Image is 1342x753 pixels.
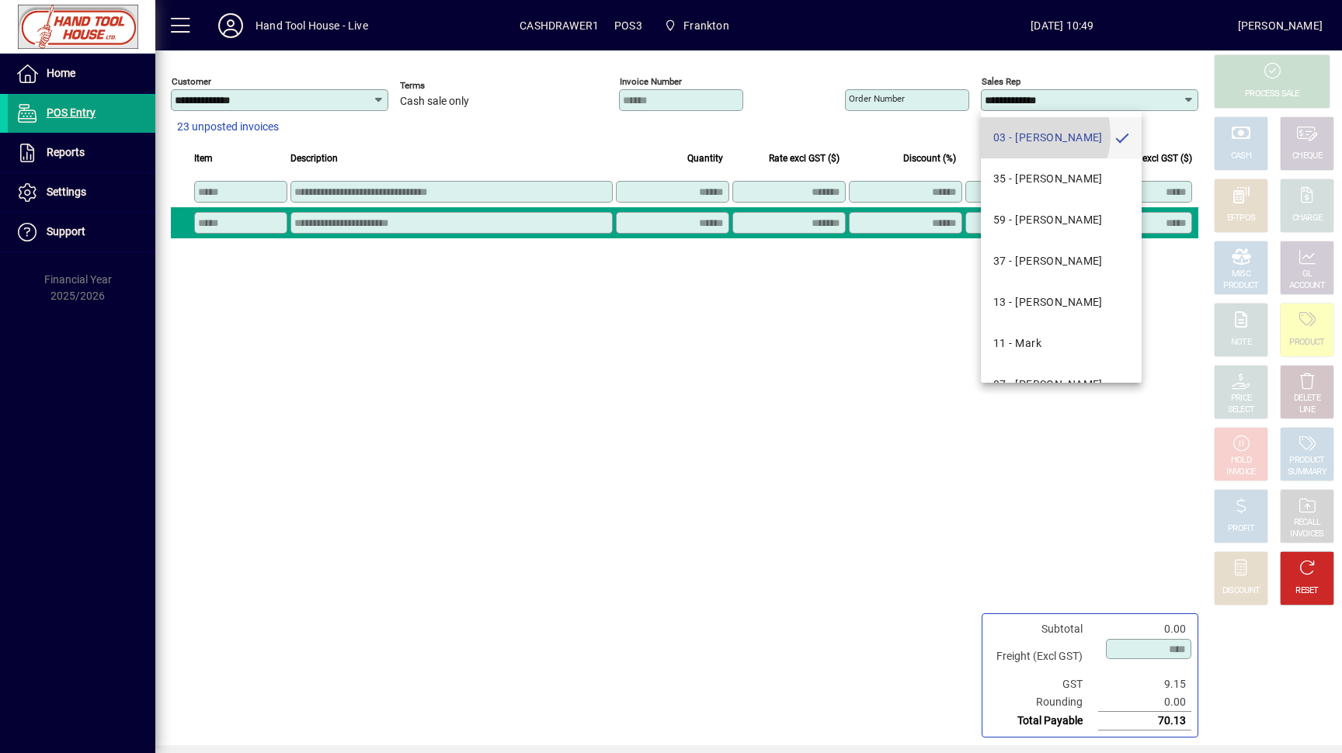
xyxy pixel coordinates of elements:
div: RESET [1295,585,1319,597]
div: PRODUCT [1223,280,1258,292]
span: Item [194,150,213,167]
div: INVOICE [1226,467,1255,478]
button: 23 unposted invoices [171,113,285,141]
td: 9.15 [1098,675,1191,693]
div: ACCOUNT [1289,280,1325,292]
span: Rate excl GST ($) [769,150,840,167]
td: Subtotal [989,620,1098,638]
div: MISC [1232,269,1250,280]
span: POS Entry [47,106,96,119]
div: CHARGE [1292,213,1323,224]
div: DELETE [1294,393,1320,404]
div: PRODUCT [1289,337,1324,349]
span: Cash sale only [400,95,469,108]
button: Profile [206,12,256,40]
a: Settings [8,173,155,212]
span: Extend excl GST ($) [1111,150,1192,167]
div: Hand Tool House - Live [256,13,368,38]
td: GST [989,675,1098,693]
td: Total Payable [989,712,1098,730]
div: HOLD [1231,455,1251,467]
td: Rounding [989,693,1098,712]
span: Home [47,67,75,79]
span: Frankton [658,12,735,40]
span: [DATE] 10:49 [887,13,1238,38]
span: Description [290,150,338,167]
div: NOTE [1231,337,1251,349]
div: INVOICES [1290,529,1323,540]
td: Freight (Excl GST) [989,638,1098,675]
div: CASH [1231,151,1251,162]
td: 0.00 [1098,620,1191,638]
td: 0.00 [1098,693,1191,712]
span: Settings [47,186,86,198]
mat-label: Sales rep [982,76,1020,87]
span: Support [47,225,85,238]
div: PRODUCT [1289,455,1324,467]
div: DISCOUNT [1222,585,1260,597]
div: PROCESS SALE [1245,88,1299,100]
span: Terms [400,81,493,91]
td: 70.13 [1098,712,1191,730]
div: LINE [1299,404,1315,416]
span: GST ($) [1041,150,1073,167]
div: PRICE [1231,393,1252,404]
div: PROFIT [1228,523,1254,535]
span: Discount (%) [903,150,956,167]
a: Home [8,54,155,93]
div: RECALL [1294,517,1321,529]
div: SELECT [1228,404,1255,416]
span: Reports [47,146,85,158]
span: Quantity [687,150,723,167]
span: Frankton [683,13,728,38]
div: [PERSON_NAME] [1238,13,1323,38]
div: SUMMARY [1288,467,1326,478]
div: GL [1302,269,1312,280]
div: EFTPOS [1227,213,1256,224]
a: Support [8,213,155,252]
span: 23 unposted invoices [177,119,279,135]
a: Reports [8,134,155,172]
mat-label: Customer [172,76,211,87]
mat-label: Invoice number [620,76,682,87]
div: CHEQUE [1292,151,1322,162]
span: CASHDRAWER1 [520,13,599,38]
span: POS3 [614,13,642,38]
mat-label: Order number [849,93,905,104]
